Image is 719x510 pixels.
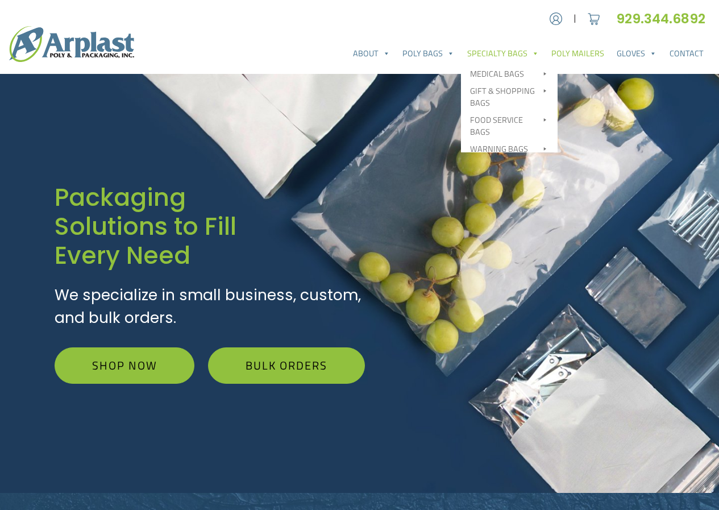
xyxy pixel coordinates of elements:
h1: Packaging Solutions to Fill Every Need [55,183,365,271]
a: Warning Bags [463,141,555,158]
a: Gloves [610,42,663,65]
a: Poly Mailers [545,42,610,65]
a: Shop Now [55,347,194,384]
img: logo [9,26,134,62]
span: | [573,12,576,26]
a: 929.344.6892 [616,10,710,28]
a: Poly Bags [396,42,460,65]
a: Gift & Shopping Bags [463,83,555,112]
a: Contact [663,42,710,65]
a: Bulk Orders [208,347,364,384]
a: About [347,42,396,65]
a: Specialty Bags [461,42,545,65]
a: Food Service Bags [463,112,555,141]
a: Medical Bags [463,66,555,83]
p: We specialize in small business, custom, and bulk orders. [55,284,365,329]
